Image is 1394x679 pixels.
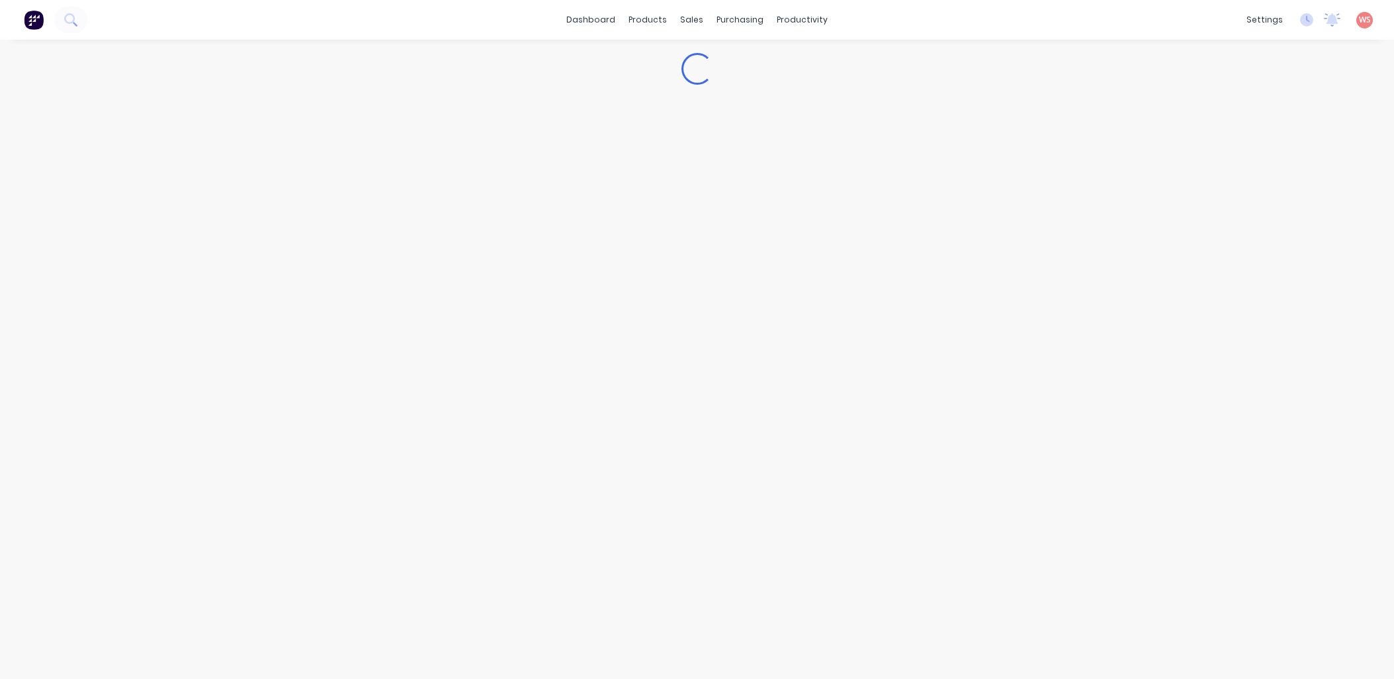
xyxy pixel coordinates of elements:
div: purchasing [710,10,770,30]
div: sales [674,10,710,30]
div: productivity [770,10,834,30]
a: dashboard [560,10,622,30]
div: settings [1240,10,1289,30]
img: Factory [24,10,44,30]
div: products [622,10,674,30]
span: WS [1359,14,1371,26]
